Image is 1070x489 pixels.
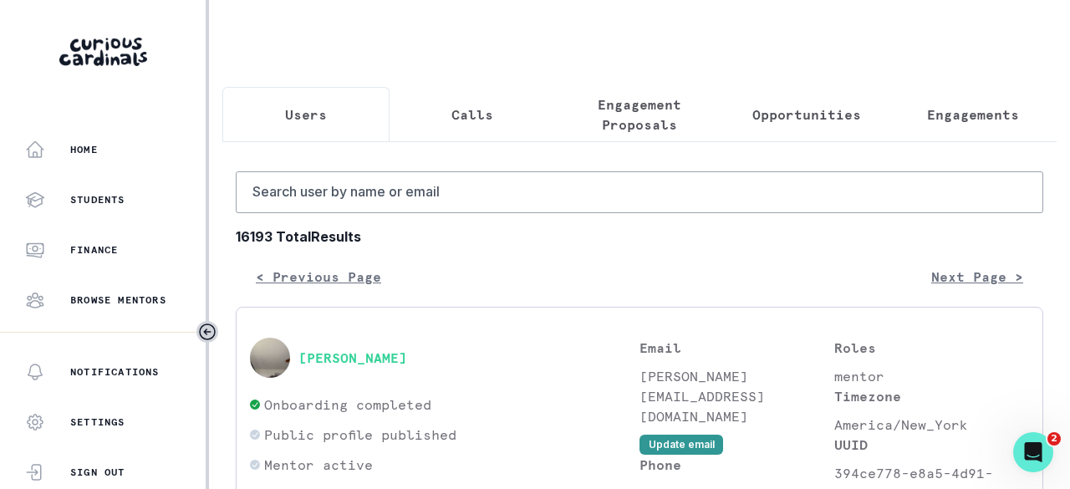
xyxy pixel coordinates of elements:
[264,395,431,415] p: Onboarding completed
[236,260,401,293] button: < Previous Page
[70,365,160,379] p: Notifications
[285,104,327,125] p: Users
[639,435,723,455] button: Update email
[752,104,861,125] p: Opportunities
[1013,432,1053,472] iframe: Intercom live chat
[639,338,834,358] p: Email
[236,227,1043,247] b: 16193 Total Results
[834,386,1029,406] p: Timezone
[570,94,709,135] p: Engagement Proposals
[834,435,1029,455] p: UUID
[70,415,125,429] p: Settings
[70,243,118,257] p: Finance
[264,425,456,445] p: Public profile published
[834,366,1029,386] p: mentor
[70,466,125,479] p: Sign Out
[639,366,834,426] p: [PERSON_NAME][EMAIL_ADDRESS][DOMAIN_NAME]
[298,349,407,366] button: [PERSON_NAME]
[264,455,373,475] p: Mentor active
[1047,432,1061,446] span: 2
[927,104,1019,125] p: Engagements
[911,260,1043,293] button: Next Page >
[70,293,166,307] p: Browse Mentors
[834,338,1029,358] p: Roles
[451,104,493,125] p: Calls
[70,193,125,206] p: Students
[59,38,147,66] img: Curious Cardinals Logo
[834,415,1029,435] p: America/New_York
[70,143,98,156] p: Home
[639,455,834,475] p: Phone
[196,321,218,343] button: Toggle sidebar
